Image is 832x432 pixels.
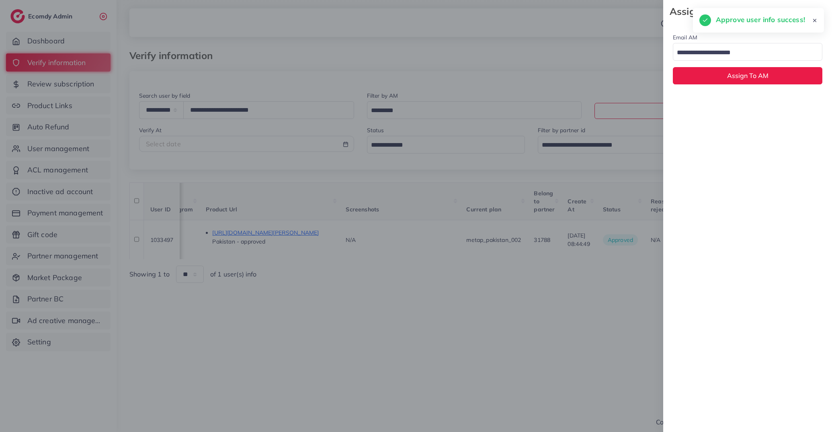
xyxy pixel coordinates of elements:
[673,67,822,84] button: Assign To AM
[727,72,768,80] span: Assign To AM
[673,33,697,41] label: Email AM
[673,43,822,60] div: Search for option
[674,47,812,59] input: Search for option
[716,14,805,25] h5: Approve user info success!
[670,4,809,18] strong: Assign To AM
[809,4,826,20] svg: x
[809,3,826,20] button: Close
